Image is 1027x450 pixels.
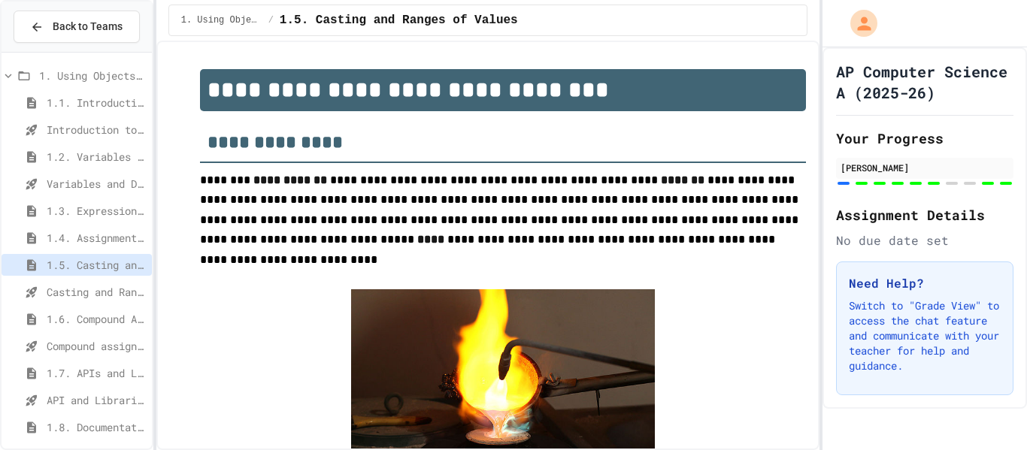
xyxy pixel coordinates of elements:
[39,68,146,83] span: 1. Using Objects and Methods
[53,19,123,35] span: Back to Teams
[280,11,518,29] span: 1.5. Casting and Ranges of Values
[849,298,1001,373] p: Switch to "Grade View" to access the chat feature and communicate with your teacher for help and ...
[836,128,1013,149] h2: Your Progress
[47,365,146,381] span: 1.7. APIs and Libraries
[47,284,146,300] span: Casting and Ranges of variables - Quiz
[47,338,146,354] span: Compound assignment operators - Quiz
[181,14,262,26] span: 1. Using Objects and Methods
[849,274,1001,292] h3: Need Help?
[47,122,146,137] span: Introduction to Algorithms, Programming, and Compilers
[47,149,146,165] span: 1.2. Variables and Data Types
[47,257,146,273] span: 1.5. Casting and Ranges of Values
[964,390,1012,435] iframe: chat widget
[47,230,146,246] span: 1.4. Assignment and Input
[47,419,146,435] span: 1.8. Documentation with Comments and Preconditions
[14,11,140,43] button: Back to Teams
[47,95,146,110] span: 1.1. Introduction to Algorithms, Programming, and Compilers
[835,6,881,41] div: My Account
[268,14,274,26] span: /
[836,231,1013,249] div: No due date set
[47,392,146,408] span: API and Libraries - Topic 1.7
[47,311,146,327] span: 1.6. Compound Assignment Operators
[836,204,1013,225] h2: Assignment Details
[836,61,1013,103] h1: AP Computer Science A (2025-26)
[47,203,146,219] span: 1.3. Expressions and Output [New]
[47,176,146,192] span: Variables and Data Types - Quiz
[902,325,1012,388] iframe: chat widget
[841,161,1009,174] div: [PERSON_NAME]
